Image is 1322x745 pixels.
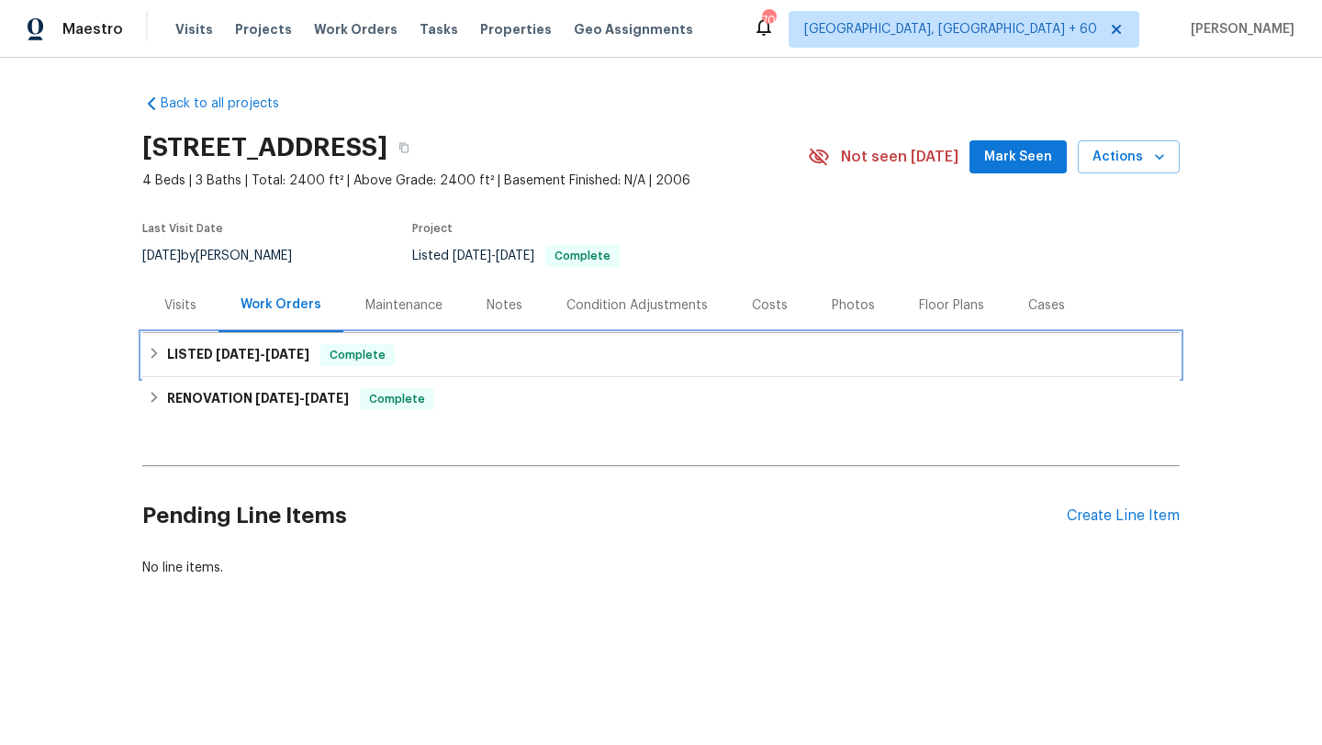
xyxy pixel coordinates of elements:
a: Back to all projects [142,95,319,113]
span: [GEOGRAPHIC_DATA], [GEOGRAPHIC_DATA] + 60 [804,20,1097,39]
button: Actions [1078,140,1180,174]
span: Visits [175,20,213,39]
span: [DATE] [496,250,534,262]
span: Last Visit Date [142,223,223,234]
div: Notes [487,296,522,315]
span: Projects [235,20,292,39]
div: Photos [832,296,875,315]
div: Create Line Item [1067,507,1180,525]
span: Maestro [62,20,123,39]
span: - [216,348,309,361]
span: [DATE] [305,392,349,405]
span: [DATE] [216,348,260,361]
span: - [255,392,349,405]
span: [PERSON_NAME] [1183,20,1294,39]
div: Visits [164,296,196,315]
span: [DATE] [265,348,309,361]
span: [DATE] [255,392,299,405]
div: Costs [752,296,788,315]
h2: [STREET_ADDRESS] [142,139,387,157]
div: LISTED [DATE]-[DATE]Complete [142,333,1180,377]
span: Project [412,223,453,234]
div: RENOVATION [DATE]-[DATE]Complete [142,377,1180,421]
span: 4 Beds | 3 Baths | Total: 2400 ft² | Above Grade: 2400 ft² | Basement Finished: N/A | 2006 [142,172,808,190]
span: Complete [322,346,393,364]
div: Maintenance [365,296,443,315]
span: Geo Assignments [574,20,693,39]
span: Not seen [DATE] [841,148,958,166]
div: Condition Adjustments [566,296,708,315]
h6: LISTED [167,344,309,366]
div: Cases [1028,296,1065,315]
div: 703 [762,11,775,29]
span: [DATE] [453,250,491,262]
button: Mark Seen [969,140,1067,174]
span: Complete [547,250,618,261]
span: Listed [412,250,620,262]
h6: RENOVATION [167,388,349,410]
span: Tasks [420,23,458,36]
button: Copy Address [387,131,420,164]
span: Properties [480,20,552,39]
div: Floor Plans [919,296,984,315]
span: Mark Seen [984,146,1052,169]
h2: Pending Line Items [142,473,1067,559]
span: - [453,250,534,262]
div: by [PERSON_NAME] [142,245,314,267]
span: Actions [1092,146,1165,169]
div: No line items. [142,559,1180,577]
span: [DATE] [142,250,181,262]
span: Work Orders [314,20,398,39]
span: Complete [362,390,432,408]
div: Work Orders [241,295,321,314]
